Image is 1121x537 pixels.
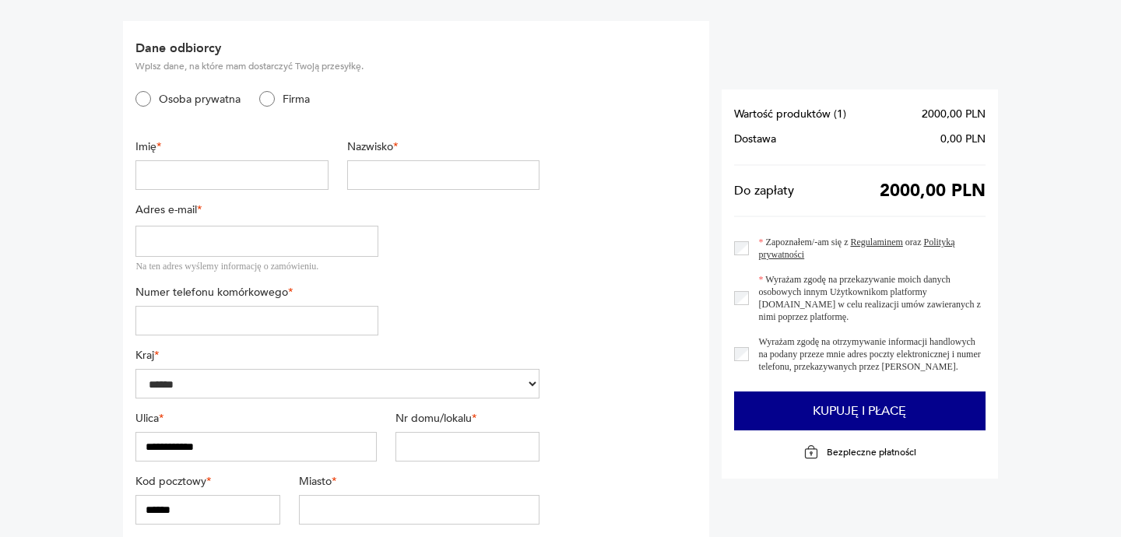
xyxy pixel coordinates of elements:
span: Dostawa [734,133,776,146]
a: Polityką prywatności [759,237,955,260]
h2: Dane odbiorcy [135,40,539,57]
span: 0,00 PLN [940,133,986,146]
span: Do zapłaty [734,184,794,197]
label: Imię [135,139,329,154]
p: Bezpieczne płatności [827,446,916,458]
label: Firma [275,92,310,107]
a: Regulaminem [851,237,903,247]
label: Wyrażam zgodę na otrzymywanie informacji handlowych na podany przeze mnie adres poczty elektronic... [749,335,986,373]
span: 2000,00 PLN [922,108,986,121]
label: Numer telefonu komórkowego [135,285,378,300]
p: Wpisz dane, na które mam dostarczyć Twoją przesyłkę. [135,60,539,72]
label: Kraj [135,348,539,363]
label: Ulica [135,411,376,426]
label: Nazwisko [347,139,540,154]
label: Zapoznałem/-am się z oraz [749,236,986,261]
label: Adres e-mail [135,202,378,217]
label: Nr domu/lokalu [395,411,540,426]
button: Kupuję i płacę [734,391,985,430]
span: Wartość produktów ( 1 ) [734,108,846,121]
div: Na ten adres wyślemy informację o zamówieniu. [135,260,378,272]
label: Kod pocztowy [135,474,280,489]
img: Ikona kłódki [803,444,819,460]
span: 2000,00 PLN [880,184,986,197]
label: Osoba prywatna [151,92,241,107]
label: Miasto [299,474,539,489]
label: Wyrażam zgodę na przekazywanie moich danych osobowych innym Użytkownikom platformy [DOMAIN_NAME] ... [749,273,986,323]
